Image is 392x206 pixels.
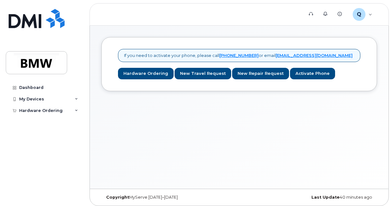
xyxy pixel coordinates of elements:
[118,68,174,80] a: Hardware Ordering
[219,53,259,58] a: [PHONE_NUMBER]
[232,68,289,80] a: New Repair Request
[175,68,231,80] a: New Travel Request
[106,195,129,200] strong: Copyright
[290,68,335,80] a: Activate Phone
[311,195,340,200] strong: Last Update
[101,195,193,200] div: MyServe [DATE]–[DATE]
[285,195,377,200] div: 40 minutes ago
[124,52,353,59] p: If you need to activate your phone, please call or email
[276,53,353,58] a: [EMAIL_ADDRESS][DOMAIN_NAME]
